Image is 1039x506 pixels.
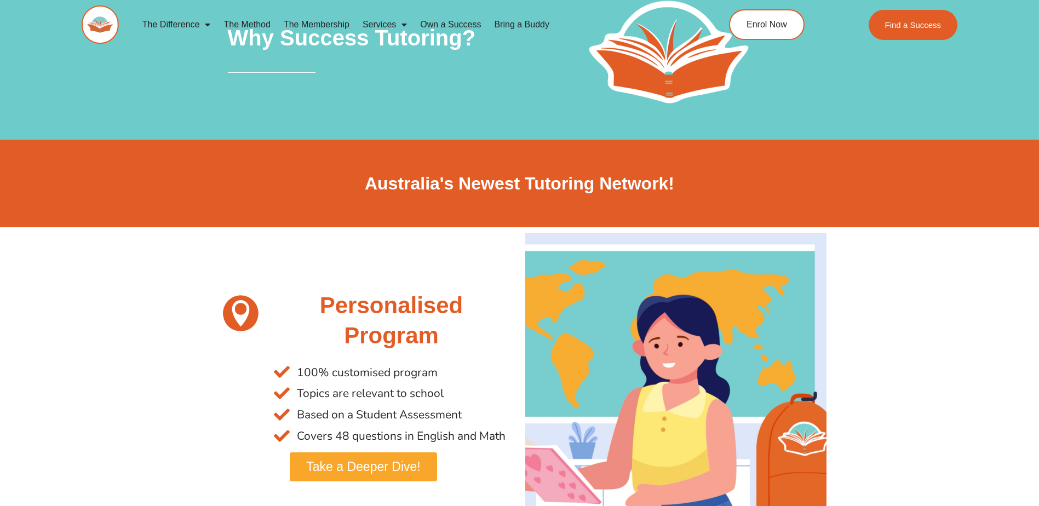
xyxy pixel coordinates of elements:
a: Own a Success [414,12,487,37]
span: Covers 48 questions in English and Math [294,426,506,447]
span: Find a Success [885,21,942,29]
span: Enrol Now [747,20,787,29]
h2: Australia's Newest Tutoring Network! [213,173,826,196]
a: Bring a Buddy [487,12,556,37]
span: 100% customised program [294,362,438,383]
span: Based on a Student Assessment [294,404,462,426]
a: Enrol Now [729,9,805,40]
a: Take a Deeper Dive! [290,452,437,481]
span: Take a Deeper Dive! [306,461,420,473]
h2: Personalised Program [274,291,508,350]
span: Topics are relevant to school [294,383,444,404]
a: Find a Success [869,10,958,40]
a: The Difference [136,12,217,37]
a: The Membership [277,12,356,37]
nav: Menu [136,12,679,37]
a: The Method [217,12,277,37]
a: Services [356,12,414,37]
